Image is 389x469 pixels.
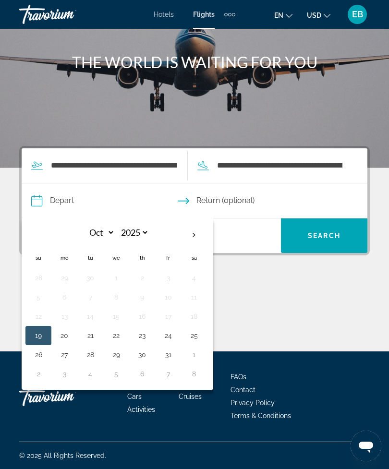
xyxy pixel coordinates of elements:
[83,290,98,304] button: Day 7
[186,329,202,342] button: Day 25
[57,271,72,285] button: Day 29
[19,2,115,27] a: Travorium
[31,183,178,218] button: Select depart date
[127,393,142,400] a: Cars
[193,11,215,18] a: Flights
[83,310,98,323] button: Day 14
[134,271,150,285] button: Day 2
[134,310,150,323] button: Day 16
[57,367,72,381] button: Day 3
[160,271,176,285] button: Day 3
[134,329,150,342] button: Day 23
[231,412,291,420] a: Terms & Conditions
[160,329,176,342] button: Day 24
[160,290,176,304] button: Day 10
[179,393,202,400] a: Cruises
[109,290,124,304] button: Day 8
[351,431,381,461] iframe: Bouton de lancement de la fenêtre de messagerie
[57,329,72,342] button: Day 20
[109,329,124,342] button: Day 22
[224,7,235,22] button: Extra navigation items
[25,224,207,384] table: Left calendar grid
[352,10,363,19] span: EB
[231,373,246,381] a: FAQs
[345,4,370,24] button: User Menu
[31,348,46,361] button: Day 26
[31,329,46,342] button: Day 19
[186,290,202,304] button: Day 11
[83,329,98,342] button: Day 21
[127,406,155,413] a: Activities
[160,348,176,361] button: Day 31
[160,310,176,323] button: Day 17
[109,271,124,285] button: Day 1
[83,271,98,285] button: Day 30
[31,290,46,304] button: Day 5
[160,367,176,381] button: Day 7
[31,310,46,323] button: Day 12
[57,310,72,323] button: Day 13
[186,348,202,361] button: Day 1
[57,290,72,304] button: Day 6
[186,310,202,323] button: Day 18
[31,367,46,381] button: Day 2
[109,348,124,361] button: Day 29
[19,452,106,459] span: © 2025 All Rights Reserved.
[274,8,292,22] button: Change language
[307,8,330,22] button: Change currency
[274,12,283,19] span: en
[84,224,115,241] select: Select month
[134,290,150,304] button: Day 9
[19,53,370,72] h1: THE WORLD IS WAITING FOR YOU
[83,367,98,381] button: Day 4
[186,271,202,285] button: Day 4
[134,367,150,381] button: Day 6
[109,367,124,381] button: Day 5
[134,348,150,361] button: Day 30
[22,148,367,253] div: Search widget
[181,224,207,246] button: Next month
[109,310,124,323] button: Day 15
[31,271,46,285] button: Day 28
[307,12,321,19] span: USD
[83,348,98,361] button: Day 28
[19,382,115,411] a: Go Home
[57,348,72,361] button: Day 27
[231,399,275,407] a: Privacy Policy
[196,194,255,207] span: Return (optional)
[281,218,367,253] button: Search
[308,232,340,240] span: Search
[186,367,202,381] button: Day 8
[154,11,174,18] a: Hotels
[118,224,149,241] select: Select year
[231,386,255,394] a: Contact
[178,183,358,218] button: Select return date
